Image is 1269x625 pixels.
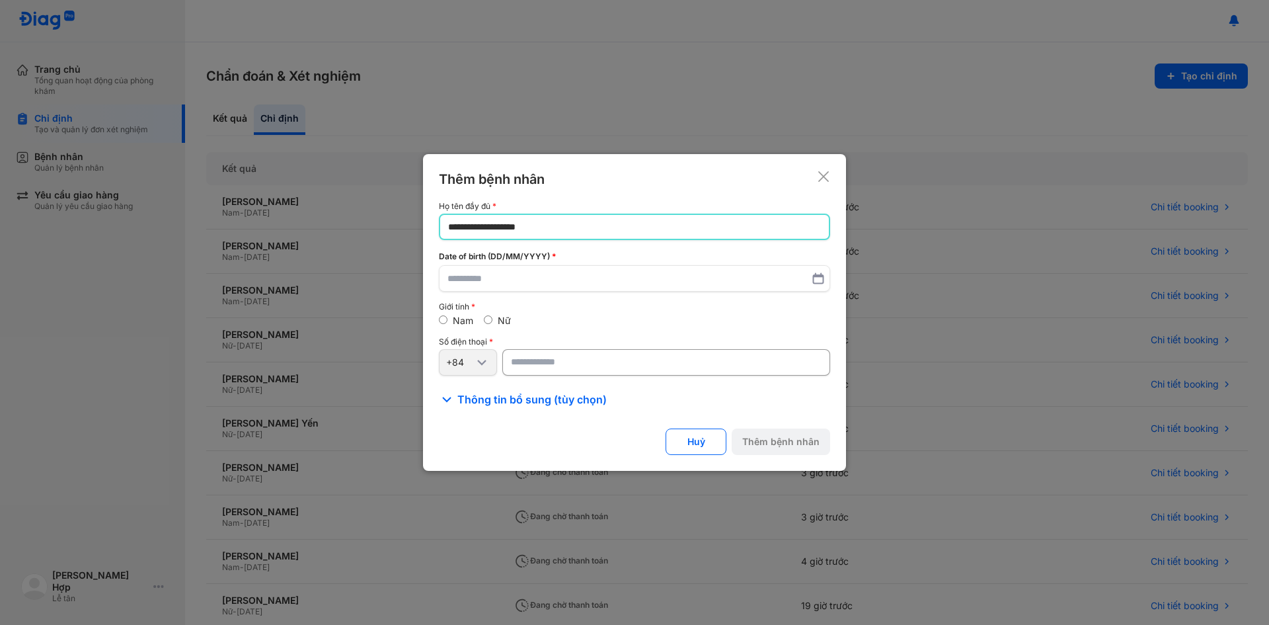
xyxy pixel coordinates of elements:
div: +84 [446,356,474,368]
div: Số điện thoại [439,337,830,347]
span: Thông tin bổ sung (tùy chọn) [457,392,607,407]
div: Giới tính [439,302,830,312]
button: Huỷ [666,429,726,455]
div: Date of birth (DD/MM/YYYY) [439,251,830,263]
button: Thêm bệnh nhân [732,429,830,455]
div: Thêm bệnh nhân [439,170,545,188]
label: Nam [453,315,473,326]
label: Nữ [498,315,511,326]
div: Họ tên đầy đủ [439,202,830,211]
